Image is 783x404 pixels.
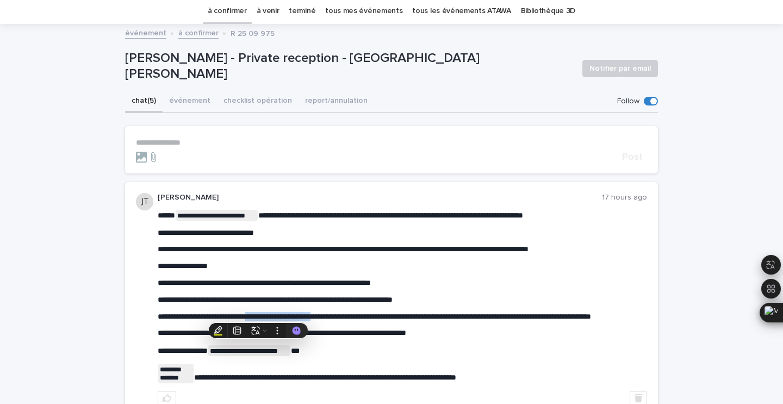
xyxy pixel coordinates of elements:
[589,63,651,74] span: Notifier par email
[622,152,643,162] span: Post
[125,26,166,39] a: événement
[125,51,574,82] p: [PERSON_NAME] - Private reception - [GEOGRAPHIC_DATA][PERSON_NAME]
[602,193,647,202] p: 17 hours ago
[231,27,275,39] p: R 25 09 975
[299,90,374,113] button: report/annulation
[617,97,639,106] p: Follow
[158,193,602,202] p: [PERSON_NAME]
[582,60,658,77] button: Notifier par email
[217,90,299,113] button: checklist opération
[125,90,163,113] button: chat (5)
[163,90,217,113] button: événement
[618,152,647,162] button: Post
[178,26,219,39] a: à confirmer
